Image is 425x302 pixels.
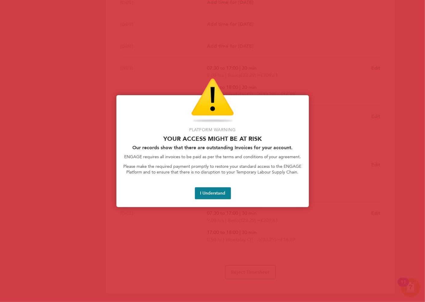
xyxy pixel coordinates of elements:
img: Warning Icon [191,78,234,123]
p: ENGAGE requires all invoices to be paid as per the terms and conditions of your agreement. [124,154,302,160]
p: Please make the required payment promptly to restore your standard access to the ENGAGE Platform ... [124,164,302,175]
button: I Understand [195,187,231,199]
div: Access At Risk [116,95,309,207]
p: Your access might be at risk [124,135,302,142]
h2: Our records show that there are outstanding Invoices for your account. [124,145,302,150]
p: Platform Warning [124,127,302,133]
